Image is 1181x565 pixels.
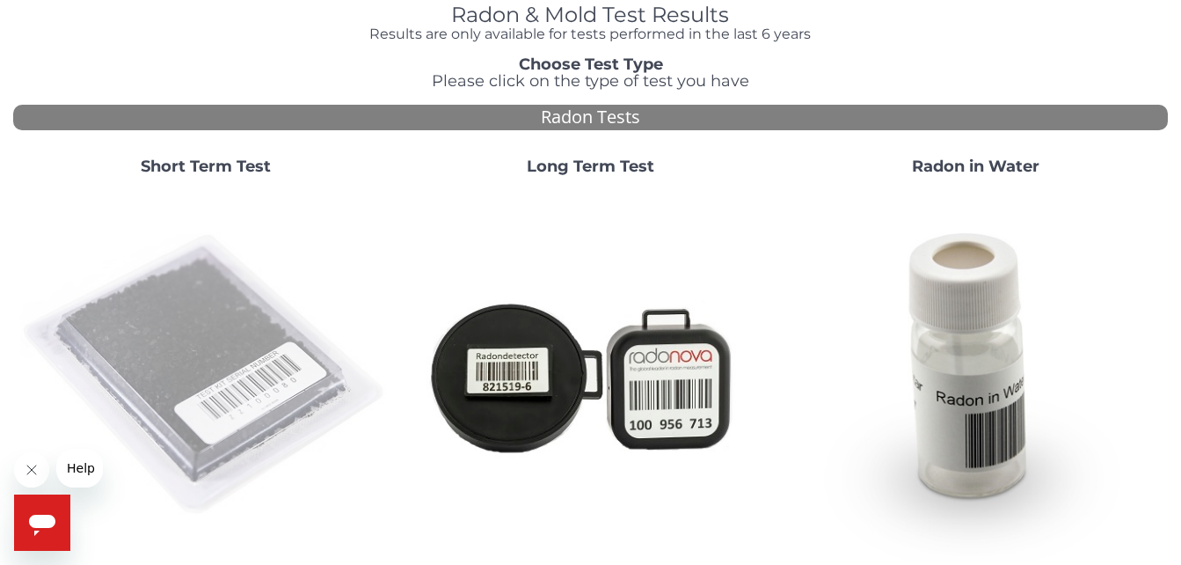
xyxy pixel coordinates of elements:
img: Radtrak2vsRadtrak3.jpg [405,190,776,561]
strong: Long Term Test [527,157,654,176]
strong: Radon in Water [912,157,1039,176]
div: Radon Tests [13,105,1168,130]
span: Please click on the type of test you have [432,71,749,91]
strong: Short Term Test [141,157,271,176]
iframe: Close message [14,452,49,488]
img: ShortTerm.jpg [20,190,391,561]
img: RadoninWater.jpg [790,190,1161,561]
strong: Choose Test Type [519,55,663,74]
iframe: Message from company [56,449,103,488]
h1: Radon & Mold Test Results [360,4,821,26]
h4: Results are only available for tests performed in the last 6 years [360,26,821,42]
iframe: Button to launch messaging window [14,495,70,551]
